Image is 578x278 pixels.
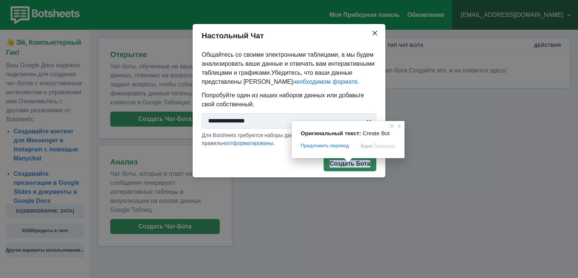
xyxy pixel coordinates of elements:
[301,130,361,136] span: Оригинальный текст:
[273,140,275,146] ya-tr-span: .
[363,130,390,136] span: Create Bot
[228,140,273,146] a: отформатированы
[293,79,357,85] a: необходимом формате
[202,69,352,85] ya-tr-span: Убедитесь, что ваши данные представлены [PERSON_NAME]
[369,27,381,39] button: Закрыть
[202,132,304,138] ya-tr-span: Для Botsheets требуются наборы данных.
[301,142,349,149] span: Предложить перевод
[324,156,376,171] button: Создать Бота
[330,160,370,167] ya-tr-span: Создать Бота
[202,32,264,40] ya-tr-span: Настольный Чат
[357,79,359,85] ya-tr-span: .
[202,92,364,107] ya-tr-span: Попробуйте один из наших наборов данных или добавьте свой собственный.
[202,51,375,76] ya-tr-span: Общайтесь со своими электронными таблицами, а мы будем анализировать ваши данные и отвечать вам и...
